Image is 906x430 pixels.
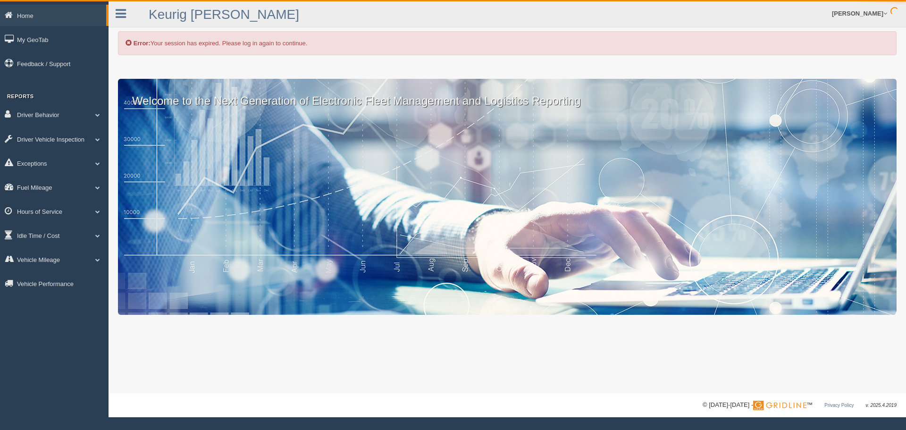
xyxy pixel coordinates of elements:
[753,401,806,410] img: Gridline
[118,31,897,55] div: Your session has expired. Please log in again to continue.
[118,79,897,109] p: Welcome to the Next Generation of Electronic Fleet Management and Logistics Reporting
[866,403,897,408] span: v. 2025.4.2019
[149,7,299,22] a: Keurig [PERSON_NAME]
[134,40,151,47] b: Error:
[703,400,897,410] div: © [DATE]-[DATE] - ™
[824,403,854,408] a: Privacy Policy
